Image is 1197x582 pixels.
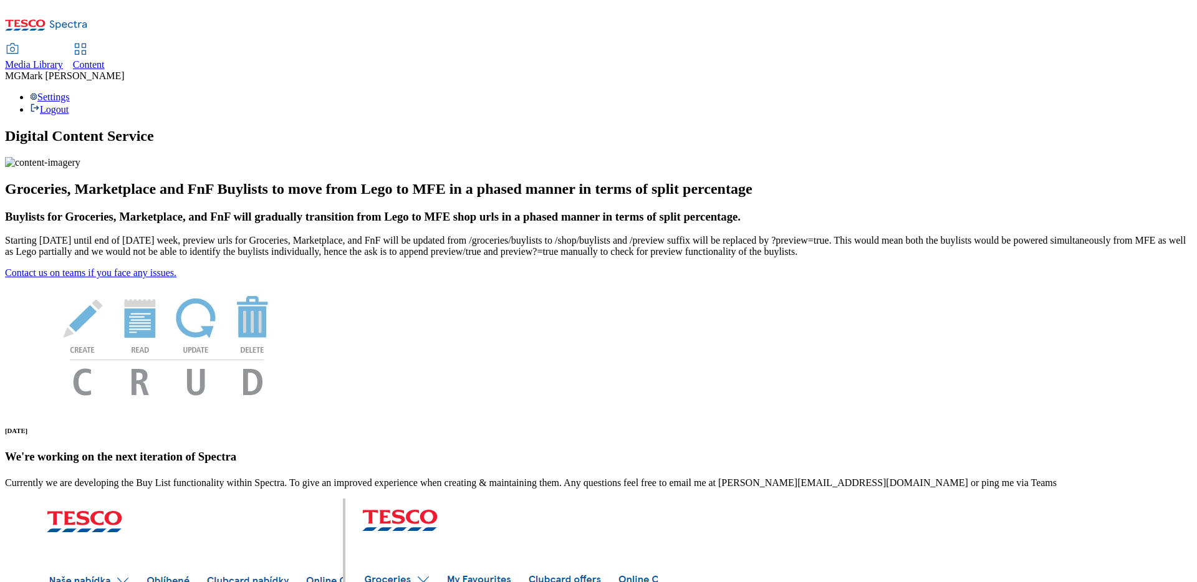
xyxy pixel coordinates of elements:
[5,157,80,168] img: content-imagery
[30,104,69,115] a: Logout
[73,44,105,70] a: Content
[5,267,176,278] a: Contact us on teams if you face any issues.
[21,70,125,81] span: Mark [PERSON_NAME]
[5,70,21,81] span: MG
[30,92,70,102] a: Settings
[5,279,329,409] img: News Image
[73,59,105,70] span: Content
[5,128,1192,145] h1: Digital Content Service
[5,235,1192,257] p: Starting [DATE] until end of [DATE] week, preview urls for Groceries, Marketplace, and FnF will b...
[5,427,1192,434] h6: [DATE]
[5,450,1192,464] h3: We're working on the next iteration of Spectra
[5,477,1192,489] p: Currently we are developing the Buy List functionality within Spectra. To give an improved experi...
[5,181,1192,198] h2: Groceries, Marketplace and FnF Buylists to move from Lego to MFE in a phased manner in terms of s...
[5,59,63,70] span: Media Library
[5,210,1192,224] h3: Buylists for Groceries, Marketplace, and FnF will gradually transition from Lego to MFE shop urls...
[5,44,63,70] a: Media Library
